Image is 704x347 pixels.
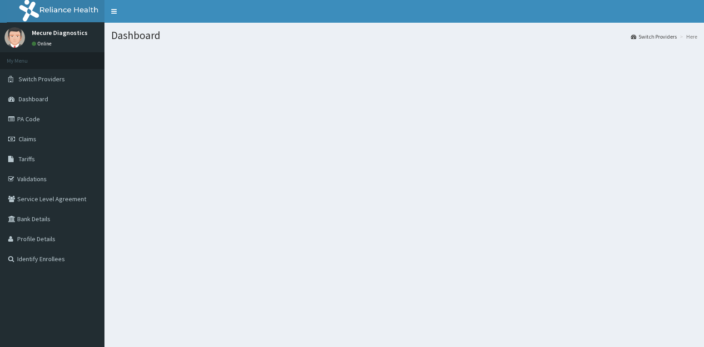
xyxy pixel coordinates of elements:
[5,27,25,48] img: User Image
[678,33,697,40] li: Here
[19,75,65,83] span: Switch Providers
[19,155,35,163] span: Tariffs
[19,95,48,103] span: Dashboard
[32,40,54,47] a: Online
[19,135,36,143] span: Claims
[32,30,88,36] p: Mecure Diagnostics
[111,30,697,41] h1: Dashboard
[631,33,677,40] a: Switch Providers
